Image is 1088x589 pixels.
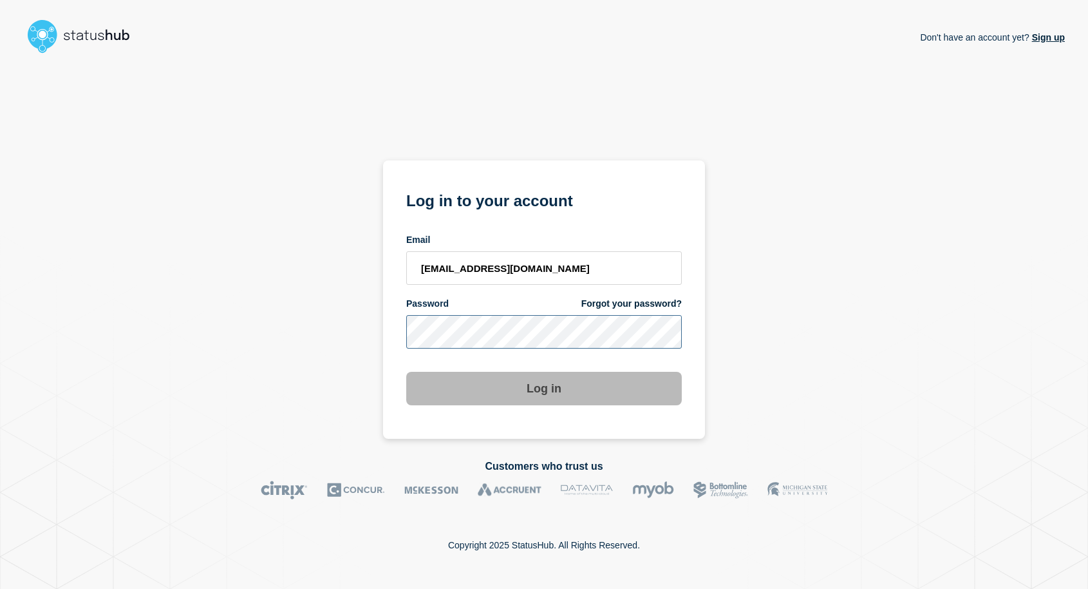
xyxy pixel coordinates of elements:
[406,298,449,310] span: Password
[406,188,682,211] h1: Log in to your account
[920,22,1065,53] p: Don't have an account yet?
[581,298,682,310] a: Forgot your password?
[767,481,827,499] img: MSU logo
[1029,32,1065,43] a: Sign up
[261,481,308,499] img: Citrix logo
[448,540,640,550] p: Copyright 2025 StatusHub. All Rights Reserved.
[406,315,682,349] input: password input
[404,481,458,499] img: McKesson logo
[693,481,748,499] img: Bottomline logo
[406,251,682,285] input: email input
[23,15,145,57] img: StatusHub logo
[632,481,674,499] img: myob logo
[327,481,385,499] img: Concur logo
[561,481,613,499] img: DataVita logo
[406,372,682,405] button: Log in
[478,481,541,499] img: Accruent logo
[406,234,430,246] span: Email
[23,461,1065,472] h2: Customers who trust us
